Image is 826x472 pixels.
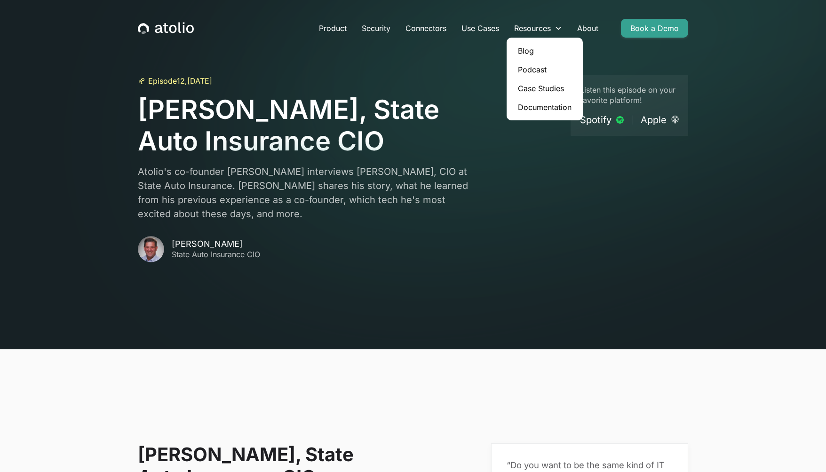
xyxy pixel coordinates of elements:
a: Use Cases [454,19,507,38]
div: Spotify [580,113,612,126]
a: Product [311,19,354,38]
a: Book a Demo [621,19,688,38]
a: Podcast [510,60,579,79]
a: Apple [641,113,679,126]
div: Episode [148,75,177,87]
a: Blog [510,41,579,60]
div: | [631,115,634,125]
a: Security [354,19,398,38]
a: Spotify [580,113,624,126]
a: home [138,22,194,34]
div: [DATE] [187,75,212,87]
p: Listen this episode on your favorite platform! [580,85,679,106]
div: Resources [514,23,551,34]
iframe: Chat Widget [779,427,826,472]
nav: Resources [507,38,583,120]
a: About [570,19,606,38]
div: 12 [177,75,185,87]
h3: [PERSON_NAME] [172,239,260,249]
a: Documentation [510,98,579,117]
p: State Auto Insurance CIO [172,249,260,260]
a: Connectors [398,19,454,38]
div: , [185,75,187,87]
p: Atolio's co-founder [PERSON_NAME] interviews [PERSON_NAME], CIO at State Auto Insurance. [PERSON_... [138,165,479,221]
div: Apple [641,113,667,126]
h1: [PERSON_NAME], State Auto Insurance CIO [138,94,563,157]
iframe: Blubrry Podcast Player [132,307,693,385]
a: Case Studies [510,79,579,98]
div: Resources [507,19,570,38]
